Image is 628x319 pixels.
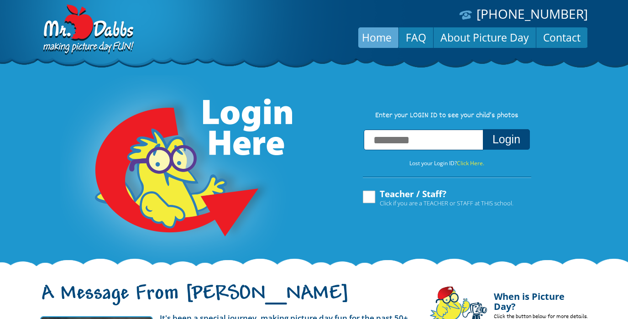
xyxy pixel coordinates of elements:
[476,5,588,22] a: [PHONE_NUMBER]
[353,158,540,168] p: Lost your Login ID?
[457,159,484,167] a: Click Here.
[494,286,588,312] h4: When is Picture Day?
[399,26,433,48] a: FAQ
[361,189,513,207] label: Teacher / Staff?
[60,75,294,267] img: Login Here
[536,26,587,48] a: Contact
[355,26,398,48] a: Home
[40,5,135,56] img: Dabbs Company
[40,290,416,309] h1: A Message From [PERSON_NAME]
[434,26,536,48] a: About Picture Day
[353,111,540,121] p: Enter your LOGIN ID to see your child’s photos
[483,129,530,150] button: Login
[380,199,513,208] span: Click if you are a TEACHER or STAFF at THIS school.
